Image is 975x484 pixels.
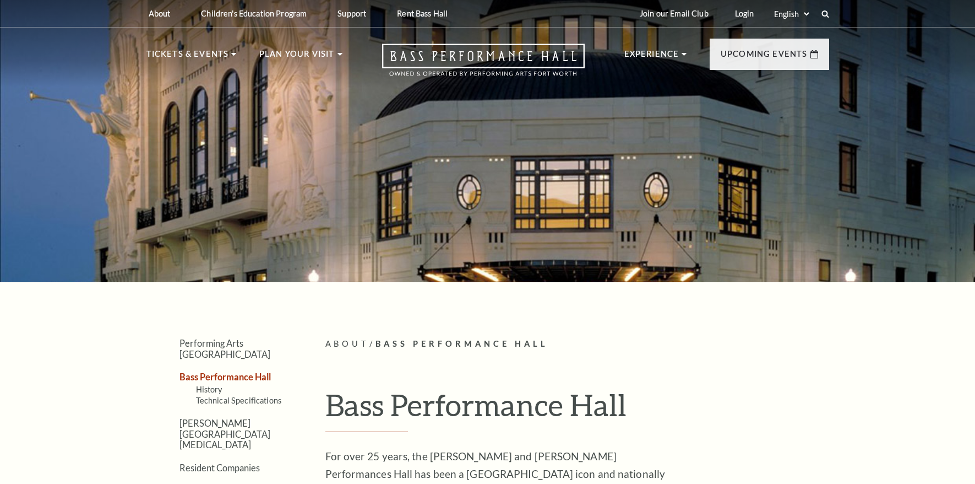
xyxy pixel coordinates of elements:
p: Upcoming Events [721,47,808,67]
a: Technical Specifications [196,396,281,405]
p: Rent Bass Hall [397,9,448,18]
h1: Bass Performance Hall [325,387,829,432]
p: About [149,9,171,18]
p: / [325,337,829,351]
p: Children's Education Program [201,9,307,18]
a: History [196,385,222,394]
a: Resident Companies [179,463,260,473]
a: Performing Arts [GEOGRAPHIC_DATA] [179,338,270,359]
a: [PERSON_NAME][GEOGRAPHIC_DATA][MEDICAL_DATA] [179,418,270,450]
a: Bass Performance Hall [179,372,271,382]
span: Bass Performance Hall [375,339,549,348]
p: Experience [624,47,679,67]
p: Plan Your Visit [259,47,335,67]
p: Tickets & Events [146,47,229,67]
p: Support [337,9,366,18]
select: Select: [772,9,811,19]
span: About [325,339,369,348]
